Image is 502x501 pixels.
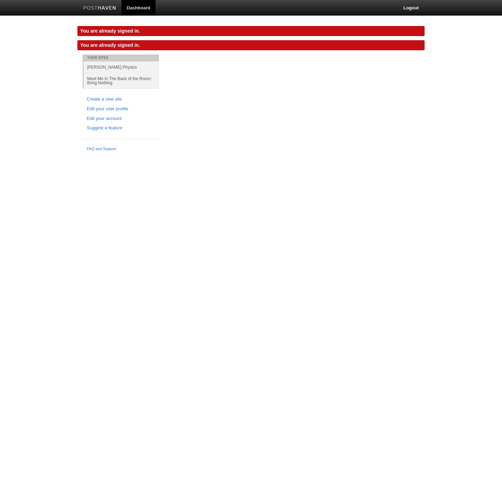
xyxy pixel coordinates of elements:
a: × [417,40,423,49]
a: FAQ and Support [87,146,155,152]
a: Meet Me In The Back of the Room; Bring Nothing [84,73,159,88]
li: Your Sites [83,54,159,61]
img: Posthaven-bar [83,6,116,11]
a: Edit your account [87,115,155,122]
a: Edit your user profile [87,105,155,113]
a: Create a new site [87,96,155,103]
div: You are already signed in. [77,26,425,36]
a: Suggest a feature [87,124,155,132]
span: You are already signed in. [80,42,140,48]
a: [PERSON_NAME] Physics [84,61,159,73]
